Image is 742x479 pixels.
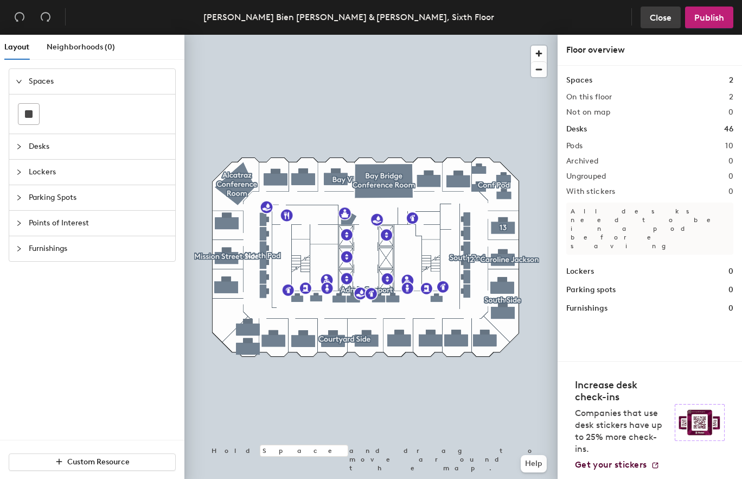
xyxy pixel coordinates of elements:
span: Furnishings [29,236,169,261]
h1: Parking spots [566,284,616,296]
span: Parking Spots [29,185,169,210]
h2: Not on map [566,108,610,117]
span: collapsed [16,169,22,175]
h1: Lockers [566,266,594,278]
h2: Pods [566,142,583,150]
h1: 0 [728,302,733,314]
h2: On this floor [566,93,612,102]
img: Sticker logo [675,404,725,441]
span: Custom Resource [67,457,130,467]
a: Get your stickers [575,459,660,470]
span: Close [650,12,671,23]
h1: 46 [724,123,733,135]
h1: 2 [729,74,733,86]
h2: 0 [728,157,733,166]
div: Floor overview [566,43,733,56]
h4: Increase desk check-ins [575,379,668,403]
span: Neighborhoods (0) [47,42,115,52]
button: Publish [685,7,733,28]
p: Companies that use desk stickers have up to 25% more check-ins. [575,407,668,455]
button: Custom Resource [9,453,176,471]
span: collapsed [16,245,22,252]
h2: 0 [728,108,733,117]
h2: With stickers [566,187,616,196]
h2: Ungrouped [566,172,606,181]
span: Spaces [29,69,169,94]
div: [PERSON_NAME] Bien [PERSON_NAME] & [PERSON_NAME], Sixth Floor [203,10,494,24]
h1: Desks [566,123,587,135]
span: Layout [4,42,29,52]
h2: Archived [566,157,598,166]
span: expanded [16,78,22,85]
span: Lockers [29,160,169,185]
button: Close [641,7,681,28]
h1: Furnishings [566,302,607,314]
span: Desks [29,134,169,159]
h2: 2 [729,93,733,102]
h1: 0 [728,284,733,296]
button: Help [521,455,547,472]
h2: 10 [725,142,733,150]
span: collapsed [16,143,22,150]
h2: 0 [728,187,733,196]
span: Get your stickers [575,459,647,470]
h2: 0 [728,172,733,181]
button: Undo (⌘ + Z) [9,7,30,28]
p: All desks need to be in a pod before saving [566,203,733,255]
span: Points of Interest [29,211,169,236]
span: collapsed [16,194,22,201]
button: Redo (⌘ + ⇧ + Z) [35,7,56,28]
h1: 0 [728,266,733,278]
span: Publish [694,12,724,23]
span: collapsed [16,220,22,226]
h1: Spaces [566,74,592,86]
